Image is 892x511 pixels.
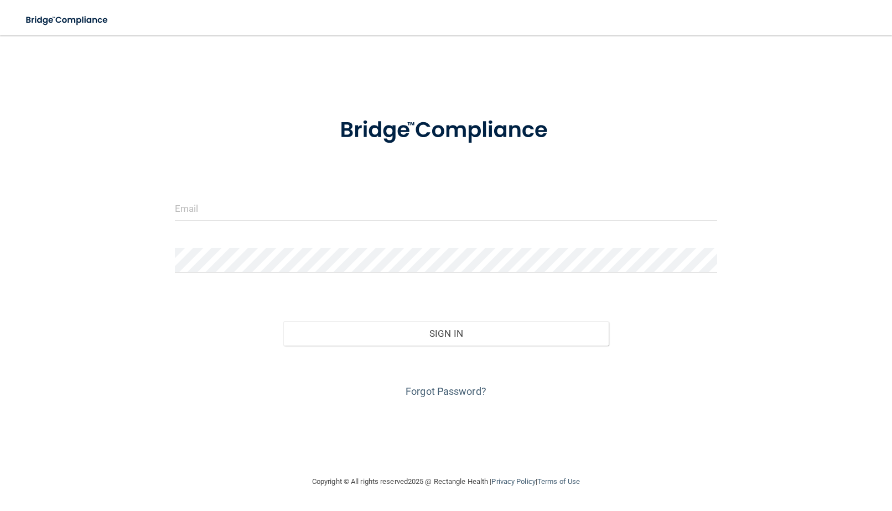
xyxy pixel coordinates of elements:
[283,321,609,346] button: Sign In
[317,102,575,159] img: bridge_compliance_login_screen.278c3ca4.svg
[17,9,118,32] img: bridge_compliance_login_screen.278c3ca4.svg
[537,477,580,486] a: Terms of Use
[406,385,486,397] a: Forgot Password?
[491,477,535,486] a: Privacy Policy
[175,196,718,221] input: Email
[244,464,648,499] div: Copyright © All rights reserved 2025 @ Rectangle Health | |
